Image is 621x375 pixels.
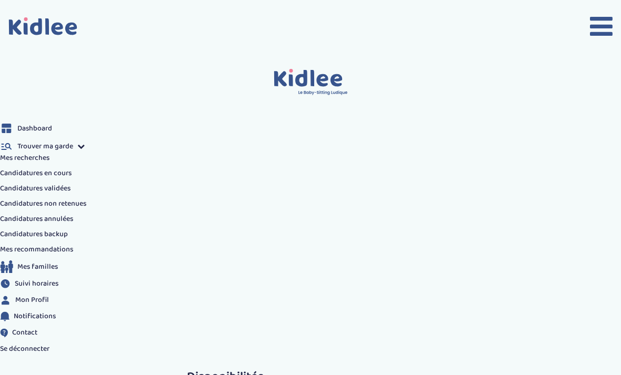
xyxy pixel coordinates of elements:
img: logo.svg [274,69,348,96]
span: Trouver ma garde [17,141,73,152]
span: Mes familles [17,261,58,272]
span: Notifications [14,311,56,322]
span: Mon Profil [15,295,49,306]
span: Dashboard [17,123,52,134]
span: Contact [12,327,37,338]
span: Suivi horaires [15,278,58,289]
